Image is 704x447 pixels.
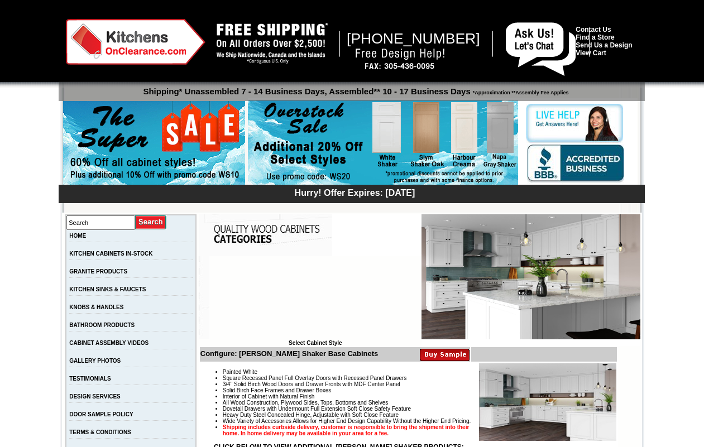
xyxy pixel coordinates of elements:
a: HOME [69,233,86,239]
span: Dovetail Drawers with Undermount Full Extension Soft Close Safety Feature [223,406,411,412]
iframe: Browser incompatible [209,256,422,340]
span: [PHONE_NUMBER] [347,30,480,47]
a: KITCHEN CABINETS IN-STOCK [69,251,152,257]
input: Submit [135,215,167,230]
span: Wide Variety of Accessories Allows for Higher End Design Capability Without the Higher End Pricing. [223,418,471,424]
span: Solid Birch Face Frames and Drawer Boxes [223,387,332,393]
span: Painted White [223,369,257,375]
a: Send Us a Design [576,41,632,49]
div: Hurry! Offer Expires: [DATE] [64,186,645,198]
a: GRANITE PRODUCTS [69,268,127,275]
img: Product Image [479,363,616,441]
a: CABINET ASSEMBLY VIDEOS [69,340,149,346]
a: Contact Us [576,26,611,33]
a: TERMS & CONDITIONS [69,429,131,435]
span: Interior of Cabinet with Natural Finish [223,393,315,400]
span: All Wood Construction, Plywood Sides, Tops, Bottoms and Shelves [223,400,388,406]
p: Shipping* Unassembled 7 - 14 Business Days, Assembled** 10 - 17 Business Days [64,81,645,96]
img: Ashton White Shaker [422,214,640,339]
img: Kitchens on Clearance Logo [66,19,205,65]
span: *Approximation **Assembly Fee Applies [471,87,569,95]
span: Square Recessed Panel Full Overlay Doors with Recessed Panel Drawers [223,375,407,381]
a: KNOBS & HANDLES [69,304,123,310]
a: TESTIMONIALS [69,376,111,382]
a: GALLERY PHOTOS [69,358,121,364]
b: Select Cabinet Style [289,340,342,346]
span: Heavy Duty Steel Concealed Hinge, Adjustable with Soft Close Feature [223,412,399,418]
a: DOOR SAMPLE POLICY [69,411,133,417]
strong: Shipping includes curbside delivery, customer is responsible to bring the shipment into their hom... [223,424,470,436]
span: 3/4" Solid Birch Wood Doors and Drawer Fronts with MDF Center Panel [223,381,400,387]
a: Find a Store [576,33,614,41]
a: BATHROOM PRODUCTS [69,322,135,328]
a: DESIGN SERVICES [69,393,121,400]
a: View Cart [576,49,606,57]
a: KITCHEN SINKS & FAUCETS [69,286,146,292]
b: Configure: [PERSON_NAME] Shaker Base Cabinets [200,349,379,358]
